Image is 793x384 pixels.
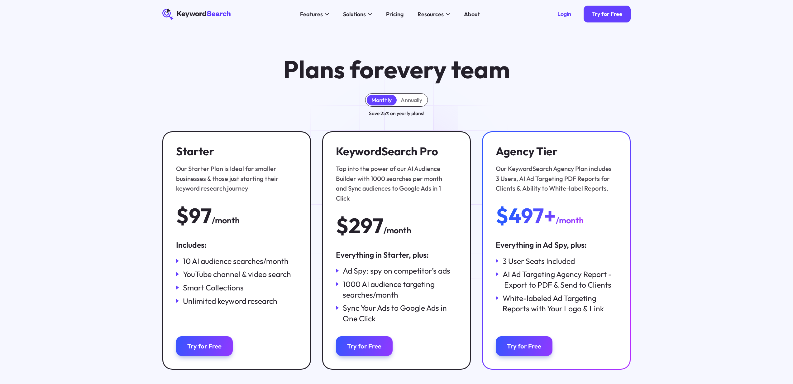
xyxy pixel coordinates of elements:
[369,109,424,117] div: Save 25% on yearly plans!
[176,205,212,227] div: $97
[503,256,575,266] div: 3 User Seats Included
[187,342,222,350] div: Try for Free
[384,54,510,85] span: every team
[343,265,450,276] div: Ad Spy: spy on competitor’s ads
[584,6,631,22] a: Try for Free
[503,269,617,290] div: AI Ad Targeting Agency Report - Export to PDF & Send to Clients
[549,6,580,22] a: Login
[386,10,404,18] div: Pricing
[336,336,393,356] a: Try for Free
[176,145,294,158] h3: Starter
[183,256,289,266] div: 10 AI audience searches/month
[336,215,384,237] div: $297
[176,164,294,193] div: Our Starter Plan is Ideal for smaller businesses & those just starting their keyword research jou...
[176,336,233,356] a: Try for Free
[300,10,323,18] div: Features
[183,282,244,293] div: Smart Collections
[384,224,411,237] div: /month
[347,342,381,350] div: Try for Free
[401,97,422,104] div: Annually
[382,8,408,20] a: Pricing
[343,10,366,18] div: Solutions
[183,296,277,306] div: Unlimited keyword research
[556,214,584,227] div: /month
[496,336,552,356] a: Try for Free
[343,303,457,323] div: Sync Your Ads to Google Ads in One Click
[371,97,392,104] div: Monthly
[464,10,480,18] div: About
[592,11,622,18] div: Try for Free
[496,240,617,250] div: Everything in Ad Spy, plus:
[336,145,454,158] h3: KeywordSearch Pro
[183,269,291,279] div: YouTube channel & video search
[336,250,457,260] div: Everything in Starter, plus:
[507,342,541,350] div: Try for Free
[212,214,240,227] div: /month
[283,56,510,82] h1: Plans for
[496,145,614,158] h3: Agency Tier
[496,205,556,227] div: $497+
[496,164,614,193] div: Our KeywordSearch Agency Plan includes 3 Users, AI Ad Targeting PDF Reports for Clients & Ability...
[557,11,571,18] div: Login
[336,164,454,203] div: Tap into the power of our AI Audience Builder with 1000 searches per month and Sync audiences to ...
[176,240,298,250] div: Includes:
[503,293,617,314] div: White-labeled Ad Targeting Reports with Your Logo & Link
[418,10,444,18] div: Resources
[460,8,484,20] a: About
[343,279,457,300] div: 1000 AI audience targeting searches/month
